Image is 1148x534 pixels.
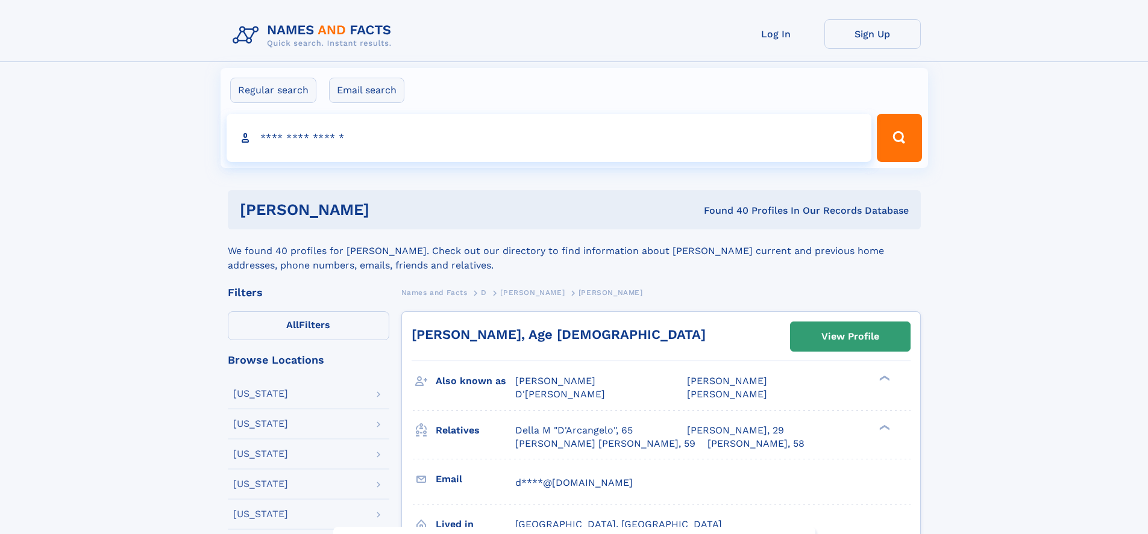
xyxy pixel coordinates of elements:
[500,288,565,297] span: [PERSON_NAME]
[687,375,767,387] span: [PERSON_NAME]
[515,375,595,387] span: [PERSON_NAME]
[791,322,910,351] a: View Profile
[515,518,722,530] span: [GEOGRAPHIC_DATA], [GEOGRAPHIC_DATA]
[481,285,487,300] a: D
[877,114,921,162] button: Search Button
[687,424,784,437] a: [PERSON_NAME], 29
[728,19,824,49] a: Log In
[233,449,288,459] div: [US_STATE]
[536,204,909,217] div: Found 40 Profiles In Our Records Database
[233,479,288,489] div: [US_STATE]
[436,420,515,441] h3: Relatives
[436,469,515,489] h3: Email
[821,323,879,350] div: View Profile
[233,419,288,429] div: [US_STATE]
[233,509,288,519] div: [US_STATE]
[436,371,515,391] h3: Also known as
[824,19,921,49] a: Sign Up
[228,355,389,365] div: Browse Locations
[228,229,921,273] div: We found 40 profiles for [PERSON_NAME]. Check out our directory to find information about [PERSON...
[401,285,468,300] a: Names and Facts
[515,437,695,450] a: [PERSON_NAME] [PERSON_NAME], 59
[412,327,706,342] a: [PERSON_NAME], Age [DEMOGRAPHIC_DATA]
[707,437,805,450] a: [PERSON_NAME], 58
[286,319,299,331] span: All
[329,78,404,103] label: Email search
[228,311,389,340] label: Filters
[228,19,401,52] img: Logo Names and Facts
[240,202,537,217] h1: [PERSON_NAME]
[481,288,487,297] span: D
[876,423,891,431] div: ❯
[515,388,605,400] span: D'[PERSON_NAME]
[230,78,316,103] label: Regular search
[228,287,389,298] div: Filters
[687,388,767,400] span: [PERSON_NAME]
[227,114,872,162] input: search input
[500,285,565,300] a: [PERSON_NAME]
[579,288,643,297] span: [PERSON_NAME]
[233,389,288,399] div: [US_STATE]
[515,424,633,437] a: Della M "D'Arcangelo", 65
[876,374,891,382] div: ❯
